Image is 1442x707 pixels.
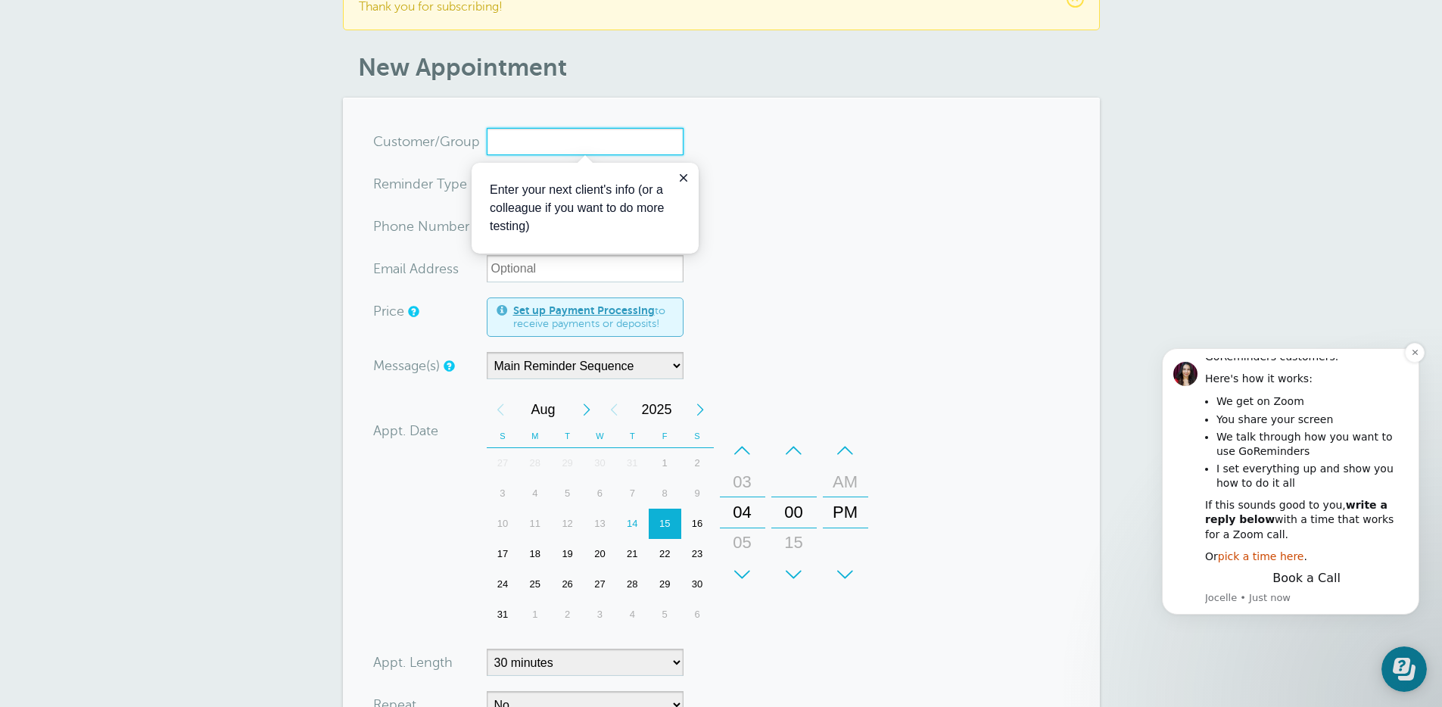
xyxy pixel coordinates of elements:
div: Friday, August 8 [649,478,681,509]
div: Thursday, August 7 [616,478,649,509]
div: 29 [649,569,681,600]
div: Monday, August 4 [519,478,551,509]
div: 6 [681,600,714,630]
div: Monday, September 1 [519,600,551,630]
div: Today, Thursday, August 14 [616,509,649,539]
div: 13 [584,509,616,539]
div: Wednesday, August 13 [584,509,616,539]
div: 21 [616,539,649,569]
div: Next Month [573,394,600,425]
th: S [681,425,714,448]
div: 12 [551,509,584,539]
div: Tuesday, August 19 [551,539,584,569]
div: 22 [649,539,681,569]
div: Friday, August 15 [649,509,681,539]
div: 19 [551,539,584,569]
div: 16 [681,509,714,539]
div: 03 [724,467,761,497]
div: 6 [584,478,616,509]
span: 2025 [628,394,687,425]
div: Previous Month [487,394,514,425]
label: Appt. Length [373,656,453,669]
div: 28 [616,569,649,600]
h1: New Appointment [358,53,1100,82]
div: Tuesday, August 5 [551,478,584,509]
div: Friday, August 29 [649,569,681,600]
th: T [616,425,649,448]
div: 18 [519,539,551,569]
div: 30 [776,558,812,588]
div: Sunday, August 3 [487,478,519,509]
div: Monday, August 25 [519,569,551,600]
div: 5 [551,478,584,509]
div: Wednesday, August 27 [584,569,616,600]
div: Tuesday, July 29 [551,448,584,478]
div: 27 [487,448,519,478]
div: Minutes [771,435,817,590]
div: Thursday, August 28 [616,569,649,600]
div: ress [373,255,487,282]
span: ne Nu [398,220,437,233]
a: Simple templates and custom messages will use the reminder schedule set under Settings > Reminder... [444,361,453,371]
div: 15 [776,528,812,558]
div: 17 [487,539,519,569]
div: 20 [584,539,616,569]
label: Reminder Type [373,177,467,191]
div: tomer/Group [373,128,487,155]
div: 31 [616,448,649,478]
div: 24 [487,569,519,600]
div: Thursday, August 21 [616,539,649,569]
div: Hours [720,435,765,590]
div: 10 [487,509,519,539]
div: Friday, August 1 [649,448,681,478]
div: Sunday, August 24 [487,569,519,600]
th: M [519,425,551,448]
label: Message(s) [373,359,440,372]
div: Monday, July 28 [519,448,551,478]
div: 5 [649,600,681,630]
div: PM [827,497,864,528]
div: 06 [724,558,761,588]
div: 26 [551,569,584,600]
div: Wednesday, August 20 [584,539,616,569]
div: 28 [519,448,551,478]
div: 4 [519,478,551,509]
div: 1 [519,600,551,630]
span: Cus [373,135,397,148]
div: Monday, August 18 [519,539,551,569]
div: 2 [681,448,714,478]
div: Thursday, July 31 [616,448,649,478]
span: il Add [400,262,434,276]
div: Saturday, August 9 [681,478,714,509]
a: An optional price for the appointment. If you set a price, you can include a payment link in your... [408,307,417,316]
div: Saturday, August 2 [681,448,714,478]
div: Saturday, August 23 [681,539,714,569]
div: 27 [584,569,616,600]
div: Wednesday, September 3 [584,600,616,630]
label: Price [373,304,404,318]
th: S [487,425,519,448]
div: 15 [649,509,681,539]
div: Friday, September 5 [649,600,681,630]
iframe: Intercom notifications message [1139,325,1442,699]
span: Pho [373,220,398,233]
div: Tuesday, September 2 [551,600,584,630]
div: 30 [584,448,616,478]
div: 29 [551,448,584,478]
div: 4 [616,600,649,630]
div: Monday, August 11 [519,509,551,539]
iframe: tooltip [472,163,699,254]
span: August [514,394,573,425]
th: T [551,425,584,448]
